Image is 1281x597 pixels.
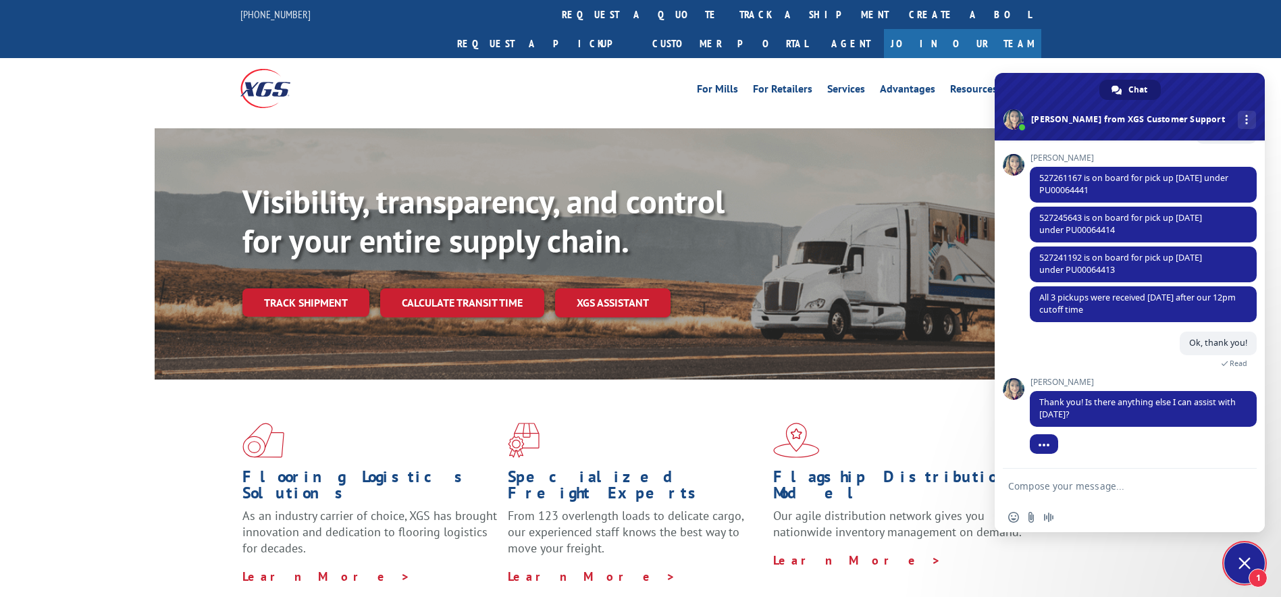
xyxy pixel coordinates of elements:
img: xgs-icon-total-supply-chain-intelligence-red [242,423,284,458]
span: [PERSON_NAME] [1030,153,1257,163]
span: Our agile distribution network gives you nationwide inventory management on demand. [773,508,1022,540]
span: As an industry carrier of choice, XGS has brought innovation and dedication to flooring logistics... [242,508,497,556]
b: Visibility, transparency, and control for your entire supply chain. [242,180,725,261]
a: Services [827,84,865,99]
a: Customer Portal [642,29,818,58]
a: Join Our Team [884,29,1041,58]
a: Chat [1099,80,1161,100]
a: Close chat [1224,543,1265,583]
span: Read [1230,359,1247,368]
span: Audio message [1043,512,1054,523]
a: Agent [818,29,884,58]
span: Ok, thank you! [1189,337,1247,348]
a: [PHONE_NUMBER] [240,7,311,21]
a: Track shipment [242,288,369,317]
span: 1 [1249,569,1267,588]
span: Thank you! Is there anything else I can assist with [DATE]? [1039,396,1236,420]
h1: Specialized Freight Experts [508,469,763,508]
a: Advantages [880,84,935,99]
img: xgs-icon-flagship-distribution-model-red [773,423,820,458]
textarea: Compose your message... [1008,469,1224,502]
a: Calculate transit time [380,288,544,317]
h1: Flooring Logistics Solutions [242,469,498,508]
a: Resources [950,84,997,99]
a: Learn More > [242,569,411,584]
span: Send a file [1026,512,1037,523]
a: Request a pickup [447,29,642,58]
a: For Retailers [753,84,812,99]
span: Chat [1128,80,1147,100]
span: 527261167 is on board for pick up [DATE] under PU00064441 [1039,172,1228,196]
img: xgs-icon-focused-on-flooring-red [508,423,540,458]
p: From 123 overlength loads to delicate cargo, our experienced staff knows the best way to move you... [508,508,763,568]
span: [PERSON_NAME] [1030,378,1257,387]
span: Insert an emoji [1008,512,1019,523]
span: 527241192 is on board for pick up [DATE] under PU00064413 [1039,252,1202,276]
span: 527245643 is on board for pick up [DATE] under PU00064414 [1039,212,1202,236]
a: Learn More > [508,569,676,584]
a: Learn More > [773,552,941,568]
h1: Flagship Distribution Model [773,469,1028,508]
span: All 3 pickups were received [DATE] after our 12pm cutoff time [1039,292,1236,315]
a: For Mills [697,84,738,99]
a: XGS ASSISTANT [555,288,671,317]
